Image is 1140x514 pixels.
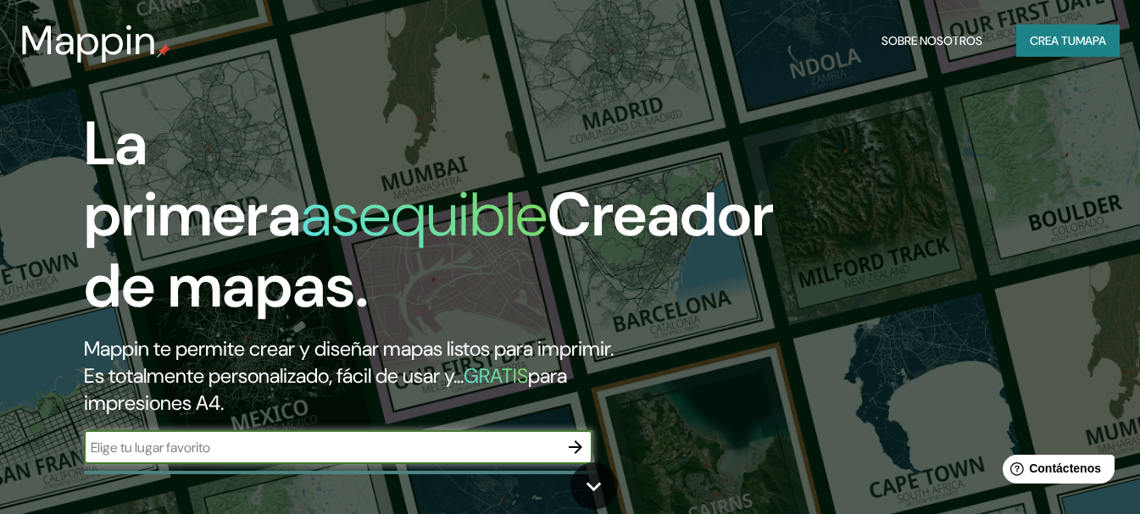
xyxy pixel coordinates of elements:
img: pin de mapeo [157,44,170,58]
font: Es totalmente personalizado, fácil de usar y... [84,362,464,389]
button: Sobre nosotros [875,25,989,57]
font: asequible [301,175,548,254]
font: Sobre nosotros [881,33,982,48]
button: Crea tumapa [1016,25,1120,57]
input: Elige tu lugar favorito [84,438,559,457]
font: mapa [1076,33,1106,48]
font: La primera [84,104,301,254]
font: GRATIS [464,362,528,389]
font: Mappin te permite crear y diseñar mapas listos para imprimir. [84,335,614,362]
font: para impresiones A4. [84,362,567,416]
font: Creador de mapas. [84,175,774,325]
font: Mappin [20,14,157,67]
font: Crea tu [1030,33,1076,48]
iframe: Lanzador de widgets de ayuda [989,448,1121,495]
